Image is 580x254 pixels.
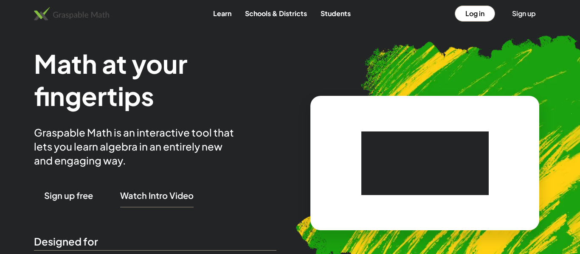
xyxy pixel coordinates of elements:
button: Sign up [502,6,546,22]
div: Graspable Math is an interactive tool that lets you learn algebra in an entirely new and engaging... [34,126,238,167]
h1: Math at your fingertips [34,47,276,112]
a: Schools & Districts [238,6,314,21]
button: Watch Intro Video [120,190,194,201]
a: Learn [206,6,238,21]
video: What is this? This is dynamic math notation. Dynamic math notation plays a central role in how Gr... [361,131,489,195]
button: Log in [455,6,495,22]
a: Students [314,6,358,21]
span: Sign up free [34,187,103,205]
div: Designed for [34,234,276,248]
